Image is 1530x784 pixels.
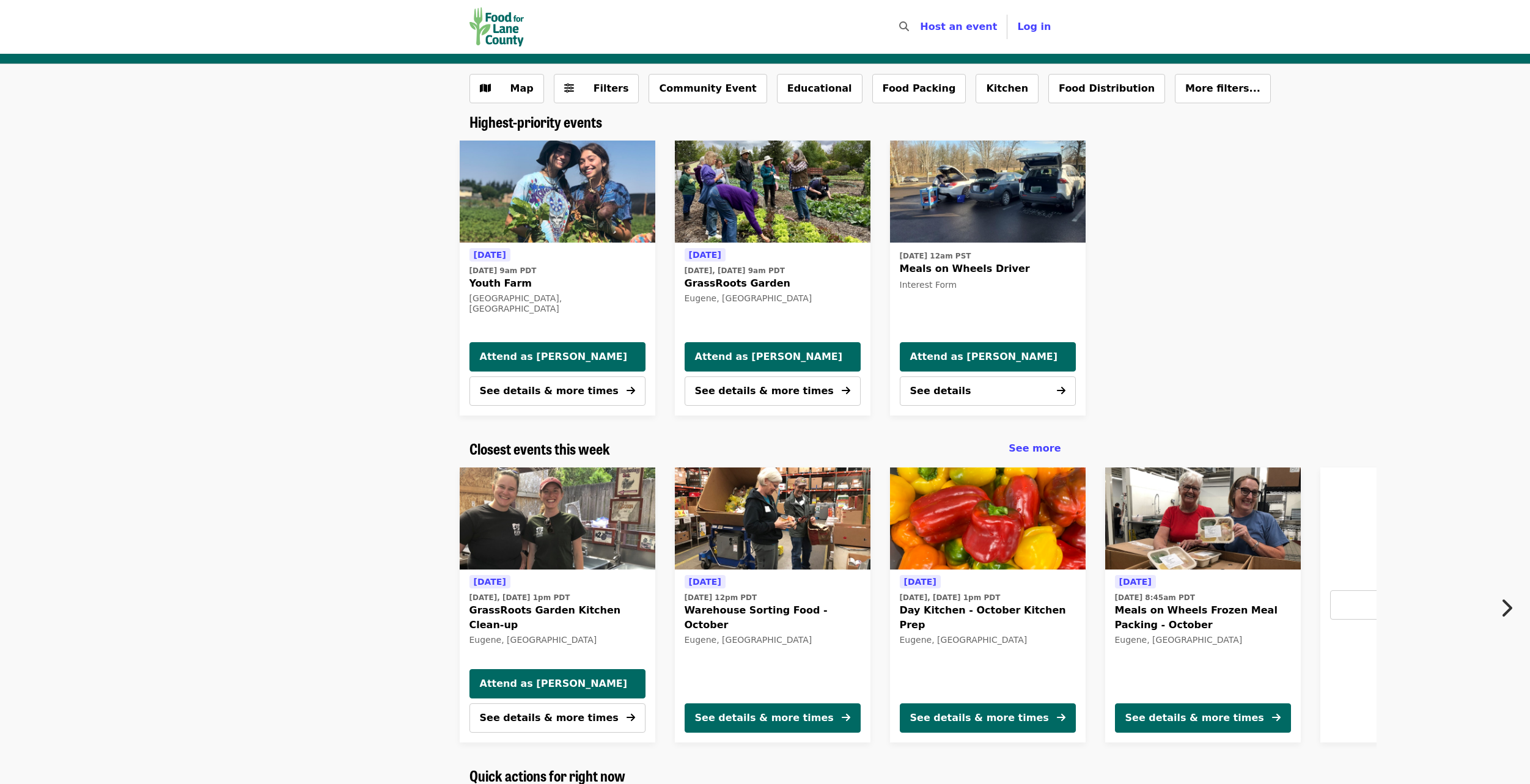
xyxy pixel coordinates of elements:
[689,577,721,587] span: [DATE]
[460,467,655,570] a: GrassRoots Garden Kitchen Clean-up
[900,251,971,262] time: [DATE] 12am PST
[900,635,1076,645] div: Eugene, [GEOGRAPHIC_DATA]
[469,113,602,131] a: Highest-priority events
[890,467,1086,570] img: Day Kitchen - October Kitchen Prep organized by Food for Lane County
[554,74,639,103] button: Filters (0 selected)
[904,577,936,587] span: [DATE]
[872,74,966,103] button: Food Packing
[469,247,645,317] a: See details for "Youth Farm"
[910,711,1049,725] div: See details & more times
[460,440,1071,458] div: Closest events this week
[900,592,1001,603] time: [DATE], [DATE] 1pm PDT
[469,111,602,132] span: Highest-priority events
[675,141,870,243] img: GrassRoots Garden organized by Food for Lane County
[1115,592,1195,603] time: [DATE] 8:45am PDT
[649,74,767,103] button: Community Event
[685,265,785,276] time: [DATE], [DATE] 9am PDT
[480,676,635,691] span: Attend as [PERSON_NAME]
[900,280,957,290] span: Interest Form
[1007,15,1061,39] button: Log in
[1009,442,1061,454] span: See more
[469,7,524,46] img: Food for Lane County - Home
[900,247,1076,294] a: See details for "Meals on Wheels Driver"
[675,467,870,742] a: See details for "Warehouse Sorting Food - October"
[777,74,862,103] button: Educational
[469,574,645,648] a: See details for "GrassRoots Garden Kitchen Clean-up"
[1115,603,1291,632] span: Meals on Wheels Frozen Meal Packing - October
[469,276,645,291] span: Youth Farm
[842,385,850,397] i: arrow-right icon
[890,141,1086,243] img: Meals on Wheels Driver organized by Food for Lane County
[890,467,1086,742] a: See details for "Day Kitchen - October Kitchen Prep"
[1125,711,1264,725] div: See details & more times
[695,711,834,725] div: See details & more times
[1320,467,1516,742] a: See more
[900,703,1076,733] button: See details & more times
[460,467,655,570] img: GrassRoots Garden Kitchen Clean-up organized by Food for Lane County
[685,293,861,304] div: Eugene, [GEOGRAPHIC_DATA]
[695,350,850,364] span: Attend as [PERSON_NAME]
[480,385,619,397] span: See details & more times
[480,712,619,724] span: See details & more times
[474,250,506,260] span: [DATE]
[685,603,861,632] span: Warehouse Sorting Food - October
[1057,385,1065,397] i: arrow-right icon
[685,376,861,406] button: See details & more times
[685,342,861,372] button: Attend as [PERSON_NAME]
[627,712,635,724] i: arrow-right icon
[474,577,506,587] span: [DATE]
[976,74,1039,103] button: Kitchen
[685,592,757,603] time: [DATE] 12pm PDT
[594,82,629,94] span: Filters
[1105,467,1301,570] img: Meals on Wheels Frozen Meal Packing - October organized by Food for Lane County
[675,467,870,570] img: Warehouse Sorting Food - October organized by Food for Lane County
[510,82,534,94] span: Map
[685,635,861,645] div: Eugene, [GEOGRAPHIC_DATA]
[689,250,721,260] span: [DATE]
[627,385,635,397] i: arrow-right icon
[460,141,655,243] img: Youth Farm organized by Food for Lane County
[469,342,645,372] button: Attend as [PERSON_NAME]
[469,440,610,458] a: Closest events this week
[1017,21,1051,32] span: Log in
[910,385,971,397] span: See details
[899,21,909,32] i: search icon
[469,635,645,645] div: Eugene, [GEOGRAPHIC_DATA]
[910,350,1065,364] span: Attend as [PERSON_NAME]
[685,276,861,291] span: GrassRoots Garden
[480,350,635,364] span: Attend as [PERSON_NAME]
[900,262,1076,276] span: Meals on Wheels Driver
[1115,635,1291,645] div: Eugene, [GEOGRAPHIC_DATA]
[460,141,655,243] a: Youth Farm
[1009,441,1061,456] a: See more
[1105,467,1301,742] a: See details for "Meals on Wheels Frozen Meal Packing - October"
[1057,712,1065,724] i: arrow-right icon
[469,376,645,406] button: See details & more times
[1185,82,1260,94] span: More filters...
[920,21,997,32] a: Host an event
[564,82,574,94] i: sliders-h icon
[675,141,870,243] a: GrassRoots Garden
[1048,74,1165,103] button: Food Distribution
[1490,591,1530,625] button: Next item
[460,113,1071,131] div: Highest-priority events
[842,712,850,724] i: arrow-right icon
[469,74,544,103] button: Show map view
[469,669,645,698] button: Attend as [PERSON_NAME]
[900,342,1076,372] button: Attend as [PERSON_NAME]
[469,592,570,603] time: [DATE], [DATE] 1pm PDT
[900,376,1076,406] button: See details
[695,385,834,397] span: See details & more times
[1272,712,1281,724] i: arrow-right icon
[469,293,645,314] div: [GEOGRAPHIC_DATA], [GEOGRAPHIC_DATA]
[469,703,645,733] button: See details & more times
[890,141,1086,243] a: Meals on Wheels Driver
[1500,596,1512,620] i: chevron-right icon
[685,703,861,733] button: See details & more times
[685,247,861,306] a: See details for "GrassRoots Garden"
